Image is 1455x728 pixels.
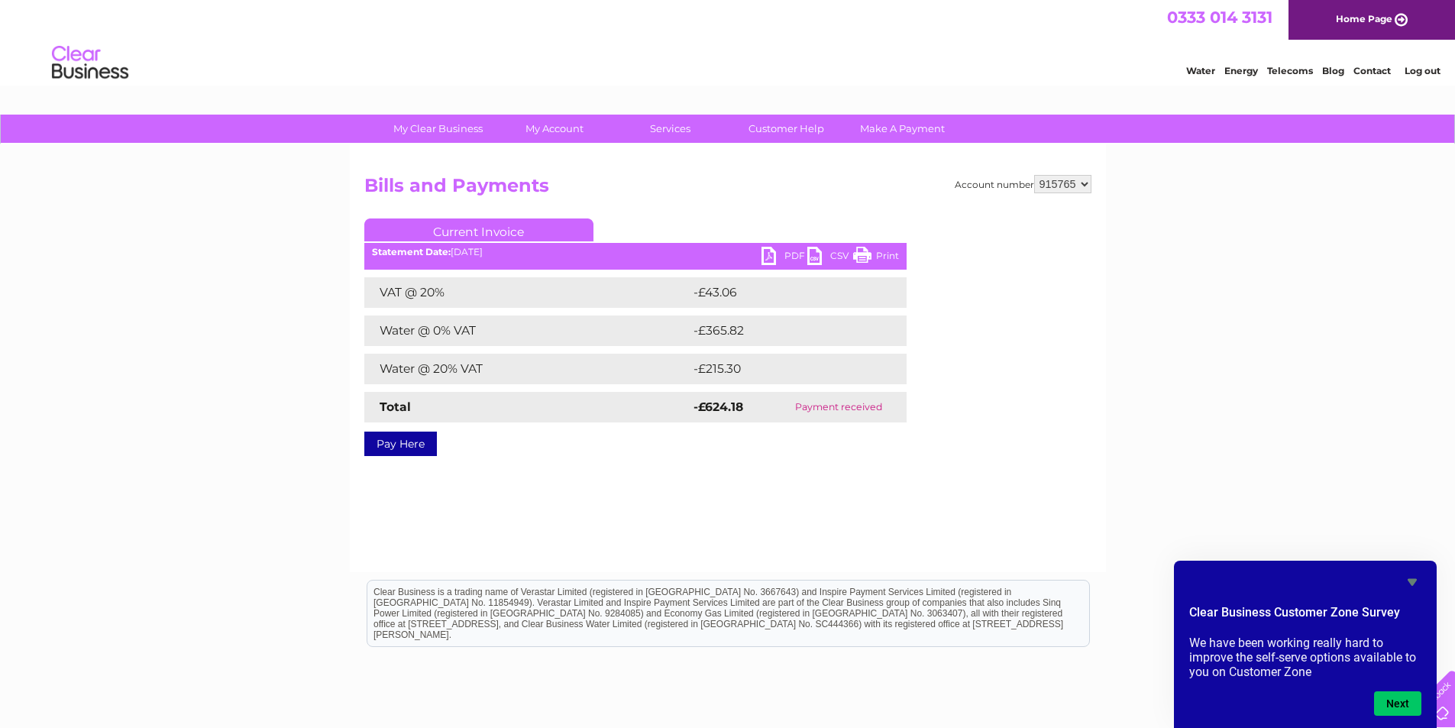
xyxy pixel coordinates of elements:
a: Current Invoice [364,218,593,241]
strong: -£624.18 [694,400,743,414]
div: Clear Business Customer Zone Survey [1189,573,1421,716]
a: PDF [761,247,807,269]
a: Telecoms [1267,65,1313,76]
div: [DATE] [364,247,907,257]
p: We have been working really hard to improve the self-serve options available to you on Customer Zone [1189,636,1421,679]
h2: Clear Business Customer Zone Survey [1189,603,1421,629]
td: -£215.30 [690,354,880,384]
td: Payment received [771,392,907,422]
td: -£365.82 [690,315,881,346]
a: My Account [491,115,617,143]
td: Water @ 20% VAT [364,354,690,384]
div: Clear Business is a trading name of Verastar Limited (registered in [GEOGRAPHIC_DATA] No. 3667643... [367,8,1089,74]
button: Next question [1374,691,1421,716]
button: Hide survey [1403,573,1421,591]
a: Energy [1224,65,1258,76]
td: -£43.06 [690,277,878,308]
a: Log out [1405,65,1440,76]
a: CSV [807,247,853,269]
h2: Bills and Payments [364,175,1091,204]
a: Print [853,247,899,269]
a: 0333 014 3131 [1167,8,1272,27]
a: Contact [1353,65,1391,76]
td: Water @ 0% VAT [364,315,690,346]
a: Water [1186,65,1215,76]
b: Statement Date: [372,246,451,257]
a: Pay Here [364,432,437,456]
img: logo.png [51,40,129,86]
a: Blog [1322,65,1344,76]
div: Account number [955,175,1091,193]
td: VAT @ 20% [364,277,690,308]
a: Customer Help [723,115,849,143]
a: Services [607,115,733,143]
a: Make A Payment [839,115,965,143]
a: My Clear Business [375,115,501,143]
strong: Total [380,400,411,414]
